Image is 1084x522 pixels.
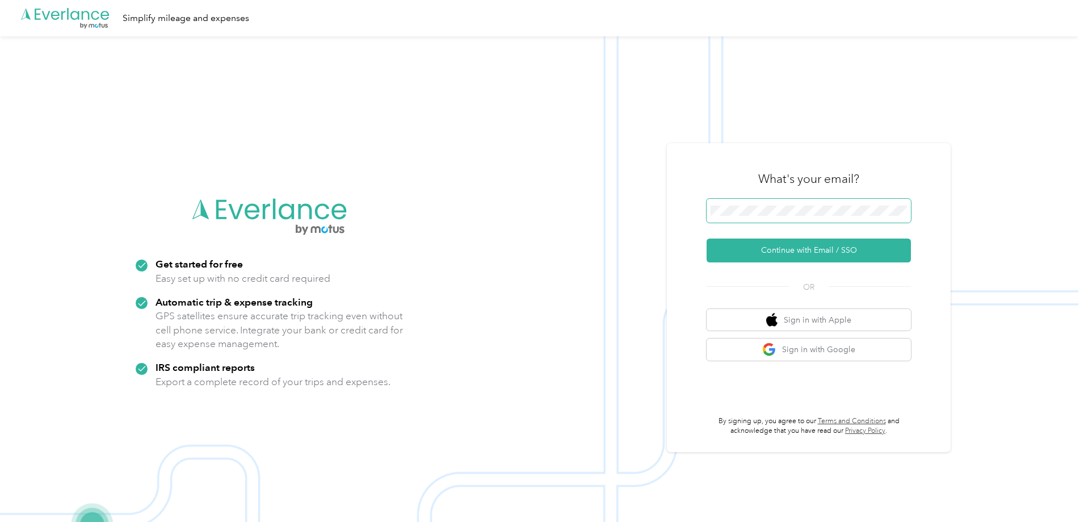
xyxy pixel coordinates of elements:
[156,272,330,286] p: Easy set up with no credit card required
[845,427,885,435] a: Privacy Policy
[156,375,390,389] p: Export a complete record of your trips and expenses.
[707,339,911,361] button: google logoSign in with Google
[156,296,313,308] strong: Automatic trip & expense tracking
[762,343,776,357] img: google logo
[156,361,255,373] strong: IRS compliant reports
[789,281,829,293] span: OR
[758,171,859,187] h3: What's your email?
[156,258,243,270] strong: Get started for free
[156,309,404,351] p: GPS satellites ensure accurate trip tracking even without cell phone service. Integrate your bank...
[707,416,911,436] p: By signing up, you agree to our and acknowledge that you have read our .
[766,313,778,327] img: apple logo
[123,11,249,26] div: Simplify mileage and expenses
[818,417,886,425] a: Terms and Conditions
[707,239,911,262] button: Continue with Email / SSO
[707,309,911,331] button: apple logoSign in with Apple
